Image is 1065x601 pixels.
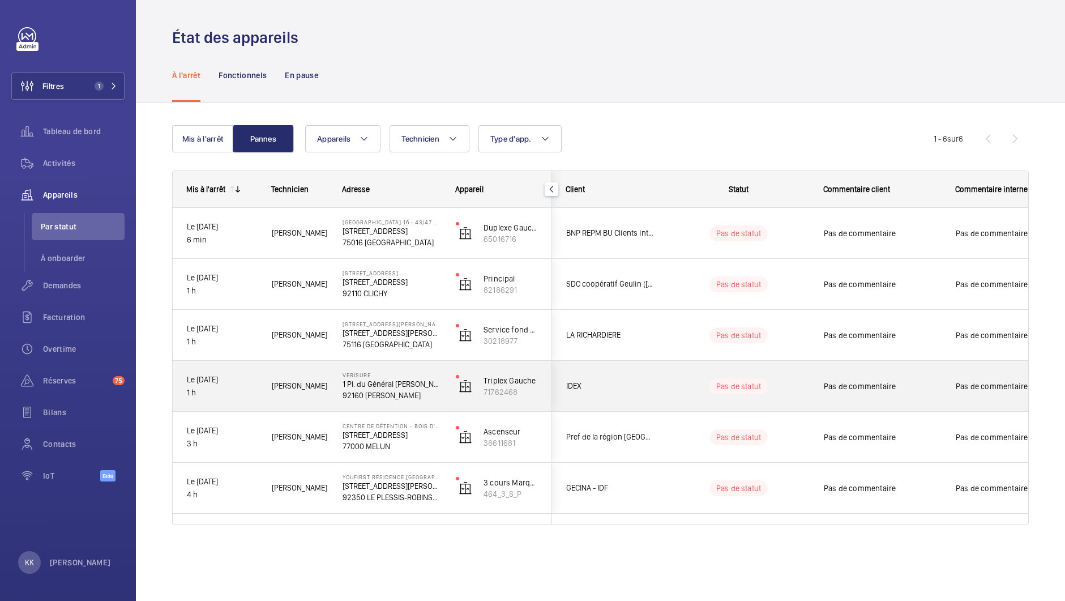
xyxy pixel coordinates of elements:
span: [PERSON_NAME] [272,227,328,240]
p: Le [DATE] [187,220,257,233]
button: Mis à l'arrêt [172,125,233,152]
p: Duplexe Gauche [484,222,538,233]
span: Bilans [43,407,125,418]
p: 30218977 [484,335,538,347]
img: elevator.svg [459,227,472,240]
span: 75 [113,376,125,385]
p: Pas de statut [716,330,761,341]
p: Le [DATE] [187,373,257,386]
p: Pas de statut [716,228,761,239]
span: IoT [43,470,100,481]
p: KK [25,557,34,568]
span: Technicien [271,185,309,194]
img: elevator.svg [459,430,472,444]
div: Appareil [455,185,538,194]
span: Overtime [43,343,125,355]
p: Le [DATE] [187,475,257,488]
span: Activités [43,157,125,169]
span: Adresse [342,185,370,194]
span: Contacts [43,438,125,450]
span: 1 [95,82,104,91]
span: Pas de commentaire [824,330,941,341]
p: 92160 [PERSON_NAME] [343,390,441,401]
p: 75116 [GEOGRAPHIC_DATA] [343,339,441,350]
p: Le [DATE] [187,424,257,437]
span: Filtres [42,80,64,92]
p: [STREET_ADDRESS] [343,225,441,237]
img: elevator.svg [459,481,472,495]
span: SDC coopératif Geulin ([PERSON_NAME]) - [PERSON_NAME] [566,278,653,291]
button: Filtres1 [11,73,125,100]
p: 75016 [GEOGRAPHIC_DATA] [343,237,441,248]
p: Pas de statut [716,279,761,290]
img: elevator.svg [459,329,472,342]
span: LA RICHARDIERE [566,329,653,342]
p: Le [DATE] [187,271,257,284]
p: [STREET_ADDRESS][PERSON_NAME] [343,480,441,492]
button: Pannes [233,125,294,152]
span: Pref de la région [GEOGRAPHIC_DATA] [566,430,653,444]
span: Commentaire interne [955,185,1028,194]
p: Fonctionnels [219,70,267,81]
span: Pas de commentaire [824,432,941,443]
h1: État des appareils [172,27,305,48]
span: Pas de commentaire [956,483,1059,494]
p: [PERSON_NAME] [50,557,111,568]
p: 77000 MELUN [343,441,441,452]
span: À onboarder [41,253,125,264]
span: Client [566,185,585,194]
p: 38611681 [484,437,538,449]
p: Principal [484,273,538,284]
span: Commentaire client [823,185,890,194]
p: 1 h [187,284,257,297]
p: 4 h [187,488,257,501]
p: [STREET_ADDRESS] [343,429,441,441]
p: Pas de statut [716,483,761,494]
span: Par statut [41,221,125,232]
span: Pas de commentaire [956,228,1059,239]
p: 92110 CLICHY [343,288,441,299]
p: 1 Pl. du Général [PERSON_NAME] [343,378,441,390]
p: Centre de détention - Bois D'arcy [343,423,441,429]
p: 464_3_S_P [484,488,538,500]
p: Pas de statut [716,432,761,443]
div: Mis à l'arrêt [186,185,225,194]
span: Pas de commentaire [956,330,1059,341]
p: [STREET_ADDRESS][PERSON_NAME] [343,327,441,339]
span: [PERSON_NAME] [272,380,328,393]
span: Tableau de bord [43,126,125,137]
p: YouFirst Residence [GEOGRAPHIC_DATA][PERSON_NAME] [343,474,441,480]
span: Type d'app. [490,134,532,143]
p: À l'arrêt [172,70,200,81]
p: 6 min [187,233,257,246]
span: Facturation [43,312,125,323]
p: Triplex Gauche [484,375,538,386]
span: [PERSON_NAME] [272,329,328,342]
p: Le [DATE] [187,322,257,335]
span: Pas de commentaire [824,483,941,494]
span: Appareils [317,134,350,143]
img: elevator.svg [459,380,472,393]
p: [STREET_ADDRESS][PERSON_NAME] [343,321,441,327]
span: Réserves [43,375,108,386]
p: Ascenseur [484,426,538,437]
span: [PERSON_NAME] [272,430,328,444]
span: BNP REPM BU Clients internes [566,227,653,240]
p: 3 h [187,437,257,450]
p: 71762468 [484,386,538,398]
p: [STREET_ADDRESS] [343,270,441,276]
span: sur [947,134,959,143]
p: 1 h [187,386,257,399]
button: Appareils [305,125,380,152]
img: elevator.svg [459,278,472,291]
button: Technicien [390,125,469,152]
p: 82186291 [484,284,538,296]
span: Appareils [43,189,125,201]
button: Type d'app. [478,125,562,152]
p: 1 h [187,335,257,348]
p: [STREET_ADDRESS] [343,276,441,288]
span: Technicien [401,134,439,143]
p: Verisure [343,372,441,378]
span: Pas de commentaire [824,381,941,392]
span: [PERSON_NAME] [272,481,328,495]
